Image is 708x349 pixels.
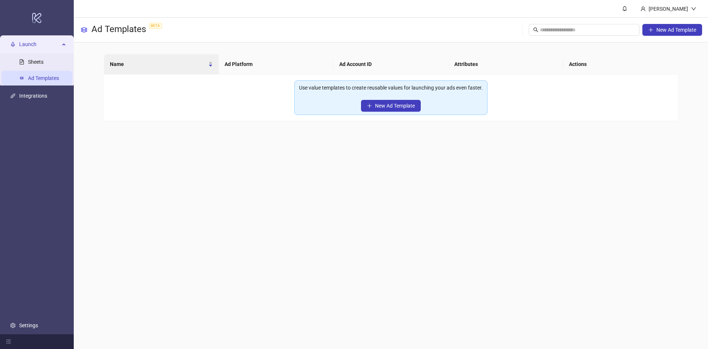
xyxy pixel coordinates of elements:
[641,6,646,11] span: user
[299,84,483,92] div: Use value templates to create reusable values for launching your ads even faster.
[656,27,696,33] span: New Ad Template
[19,322,38,328] a: Settings
[361,100,421,112] button: New Ad Template
[19,37,60,52] span: Launch
[333,54,448,74] th: Ad Account ID
[642,24,702,36] button: New Ad Template
[28,59,44,65] a: Sheets
[110,60,207,68] span: Name
[375,103,415,109] span: New Ad Template
[563,54,678,74] th: Actions
[28,75,59,81] a: Ad Templates
[104,54,219,74] th: Name
[622,6,627,11] span: bell
[6,339,11,344] span: menu-fold
[448,54,563,74] th: Attributes
[533,27,538,32] span: search
[691,6,696,11] span: down
[149,23,162,29] span: BETA
[367,103,372,108] span: plus
[646,5,691,13] div: [PERSON_NAME]
[91,24,165,36] h3: Ad Templates
[219,54,333,74] th: Ad Platform
[10,42,15,47] span: rocket
[19,93,47,99] a: Integrations
[648,27,653,32] span: plus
